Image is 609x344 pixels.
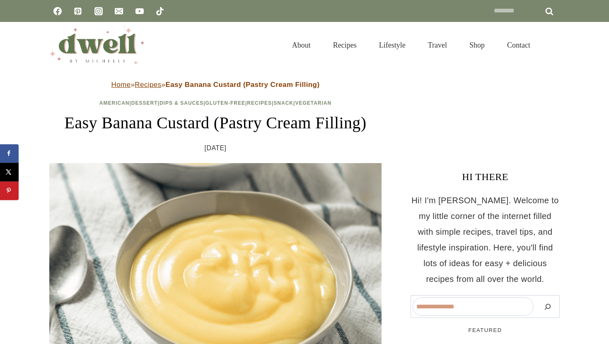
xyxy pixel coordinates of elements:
[131,100,158,106] a: Dessert
[411,192,560,287] p: Hi! I'm [PERSON_NAME]. Welcome to my little corner of the internet filled with simple recipes, tr...
[411,326,560,334] h5: FEATURED
[417,31,458,60] a: Travel
[205,142,227,154] time: [DATE]
[546,38,560,52] button: View Search Form
[49,111,382,135] h1: Easy Banana Custard (Pastry Cream Filling)
[458,31,496,60] a: Shop
[99,100,331,106] span: | | | | | |
[247,100,272,106] a: Recipes
[368,31,417,60] a: Lifestyle
[411,169,560,184] h3: HI THERE
[70,3,86,19] a: Pinterest
[152,3,168,19] a: TikTok
[131,3,148,19] a: YouTube
[273,100,293,106] a: Snack
[90,3,107,19] a: Instagram
[538,297,558,316] button: Search
[135,81,161,89] a: Recipes
[99,100,130,106] a: American
[205,100,245,106] a: Gluten-Free
[496,31,541,60] a: Contact
[49,26,145,64] img: DWELL by michelle
[281,31,322,60] a: About
[111,3,127,19] a: Email
[295,100,331,106] a: Vegetarian
[281,31,541,60] nav: Primary Navigation
[322,31,368,60] a: Recipes
[111,81,320,89] span: » »
[165,81,319,89] strong: Easy Banana Custard (Pastry Cream Filling)
[111,81,131,89] a: Home
[159,100,203,106] a: Dips & Sauces
[49,3,66,19] a: Facebook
